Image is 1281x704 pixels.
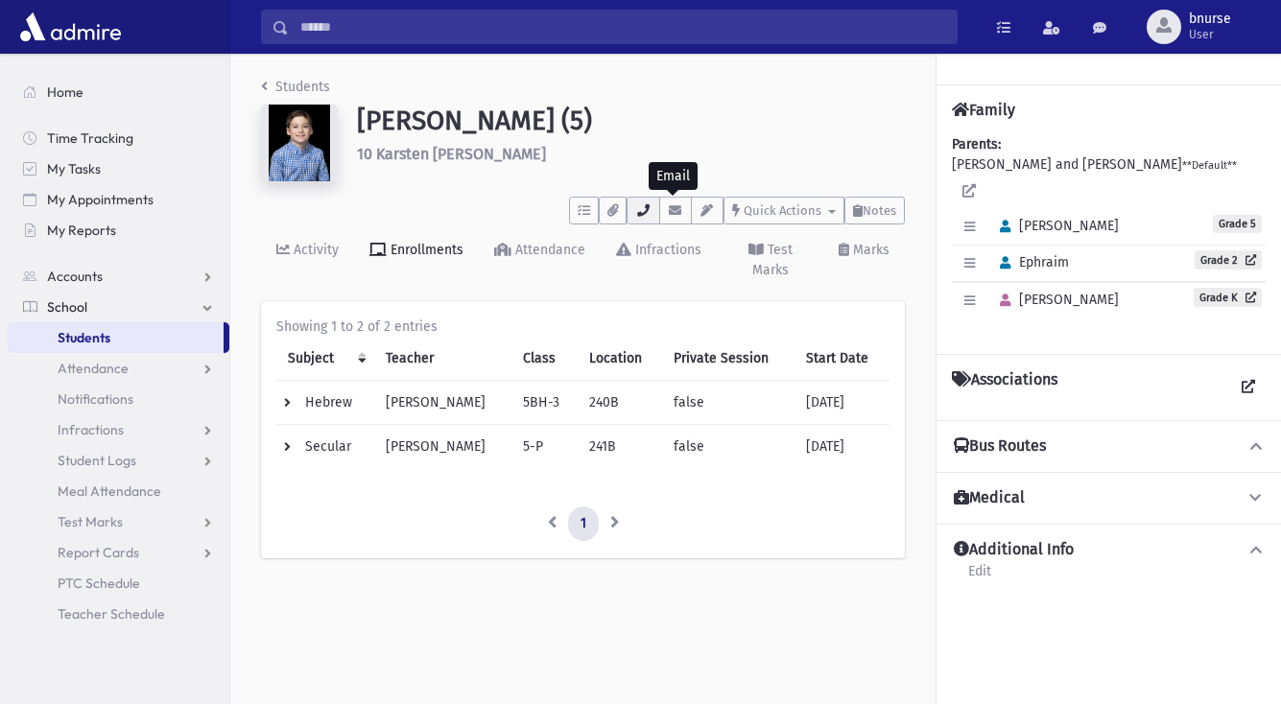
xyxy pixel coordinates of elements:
[952,540,1266,560] button: Additional Info
[967,560,992,595] a: Edit
[15,8,126,46] img: AdmirePro
[276,425,374,469] td: Secular
[58,329,110,346] span: Students
[8,598,229,629] a: Teacher Schedule
[954,488,1025,508] h4: Medical
[58,605,165,622] span: Teacher Schedule
[58,482,161,500] span: Meal Attendance
[8,123,229,153] a: Time Tracking
[991,254,1069,270] span: Ephraim
[261,105,338,181] img: 9kAAAAAAAAAAAAAAAAAAAAAAAAAAAAAAAAAAAAAAAAAAAAAAAAAAAAAAAAAAAAAAAAAAAAAAAAAAAAAAAAAAAAAAAAAAAAAAA...
[58,360,129,377] span: Attendance
[991,292,1119,308] span: [PERSON_NAME]
[823,224,905,298] a: Marks
[952,488,1266,508] button: Medical
[47,160,101,177] span: My Tasks
[744,203,821,218] span: Quick Actions
[724,197,844,224] button: Quick Actions
[47,222,116,239] span: My Reports
[1189,12,1231,27] span: bnurse
[261,224,354,298] a: Activity
[357,105,905,137] h1: [PERSON_NAME] (5)
[8,506,229,537] a: Test Marks
[649,162,698,190] div: Email
[568,506,599,541] a: 1
[47,268,103,285] span: Accounts
[578,425,662,469] td: 241B
[289,10,957,44] input: Search
[952,370,1057,405] h4: Associations
[374,381,511,425] td: [PERSON_NAME]
[8,537,229,568] a: Report Cards
[8,384,229,414] a: Notifications
[47,83,83,101] span: Home
[578,337,662,381] th: Location
[479,224,601,298] a: Attendance
[8,292,229,322] a: School
[8,153,229,184] a: My Tasks
[374,337,511,381] th: Teacher
[795,381,890,425] td: [DATE]
[795,425,890,469] td: [DATE]
[354,224,479,298] a: Enrollments
[991,218,1119,234] span: [PERSON_NAME]
[290,242,339,258] div: Activity
[795,337,890,381] th: Start Date
[601,224,717,298] a: Infractions
[58,575,140,592] span: PTC Schedule
[47,298,87,316] span: School
[58,513,123,530] span: Test Marks
[511,425,578,469] td: 5-P
[261,79,330,95] a: Students
[578,381,662,425] td: 240B
[1194,288,1262,307] a: Grade K
[952,101,1015,119] h4: Family
[8,445,229,476] a: Student Logs
[8,261,229,292] a: Accounts
[1189,27,1231,42] span: User
[8,568,229,598] a: PTC Schedule
[276,381,374,425] td: Hebrew
[261,77,330,105] nav: breadcrumb
[8,184,229,215] a: My Appointments
[1195,250,1262,270] a: Grade 2
[58,452,136,469] span: Student Logs
[511,381,578,425] td: 5BH-3
[954,436,1046,457] h4: Bus Routes
[752,242,793,278] div: Test Marks
[58,421,124,438] span: Infractions
[47,129,133,147] span: Time Tracking
[954,540,1074,560] h4: Additional Info
[631,242,701,258] div: Infractions
[1231,370,1266,405] a: View all Associations
[662,337,794,381] th: Private Session
[58,544,139,561] span: Report Cards
[952,134,1266,339] div: [PERSON_NAME] and [PERSON_NAME]
[357,145,905,163] h6: 10 Karsten [PERSON_NAME]
[8,353,229,384] a: Attendance
[387,242,463,258] div: Enrollments
[58,390,133,408] span: Notifications
[47,191,154,208] span: My Appointments
[1213,215,1262,233] span: Grade 5
[717,224,823,298] a: Test Marks
[662,425,794,469] td: false
[276,337,374,381] th: Subject
[8,322,224,353] a: Students
[662,381,794,425] td: false
[952,436,1266,457] button: Bus Routes
[952,136,1001,153] b: Parents:
[511,337,578,381] th: Class
[849,242,890,258] div: Marks
[8,77,229,107] a: Home
[511,242,585,258] div: Attendance
[8,414,229,445] a: Infractions
[276,317,890,337] div: Showing 1 to 2 of 2 entries
[8,215,229,246] a: My Reports
[863,203,896,218] span: Notes
[844,197,905,224] button: Notes
[374,425,511,469] td: [PERSON_NAME]
[8,476,229,506] a: Meal Attendance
